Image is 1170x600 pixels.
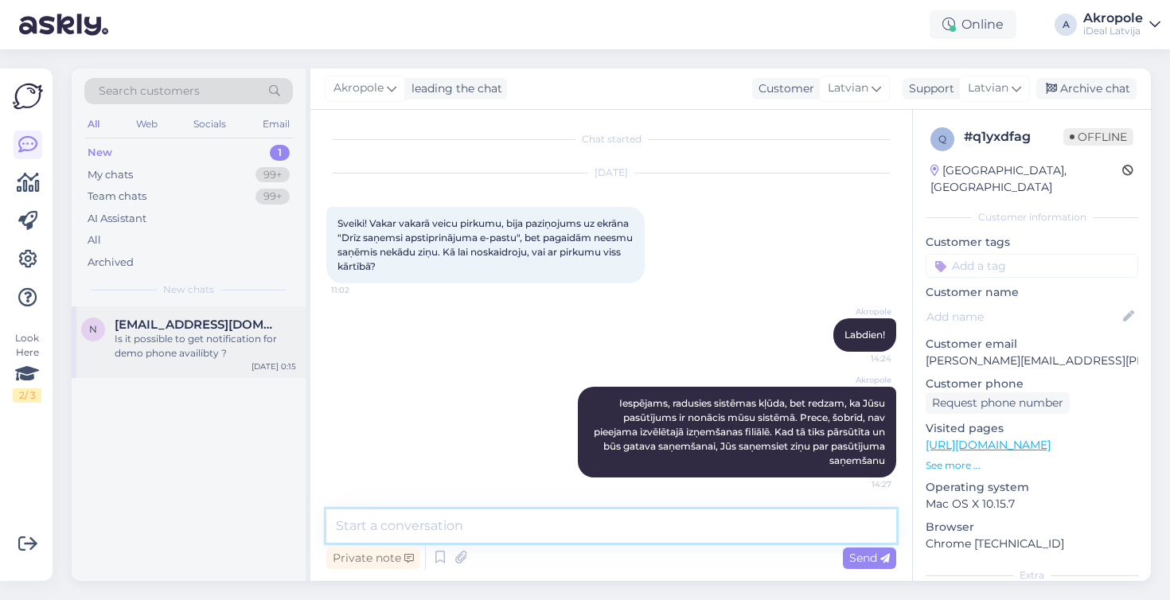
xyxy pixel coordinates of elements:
[326,132,896,146] div: Chat started
[832,353,891,364] span: 14:24
[1083,12,1160,37] a: AkropoleiDeal Latvija
[832,306,891,318] span: Akropole
[115,332,296,360] div: Is it possible to get notification for demo phone availibty ?
[926,568,1138,582] div: Extra
[88,255,134,271] div: Archived
[926,496,1138,512] p: Mac OS X 10.15.7
[270,145,290,161] div: 1
[88,167,133,183] div: My chats
[926,438,1051,452] a: [URL][DOMAIN_NAME]
[88,145,112,161] div: New
[930,10,1016,39] div: Online
[926,234,1138,251] p: Customer tags
[99,83,200,99] span: Search customers
[926,536,1138,552] p: Chrome [TECHNICAL_ID]
[255,189,290,205] div: 99+
[1063,128,1133,146] span: Offline
[13,388,41,403] div: 2 / 3
[844,329,885,341] span: Labdien!
[926,284,1138,301] p: Customer name
[88,232,101,248] div: All
[115,318,280,332] span: nisumehta2011@gmail.com
[259,114,293,134] div: Email
[926,392,1070,414] div: Request phone number
[832,478,891,490] span: 14:27
[926,210,1138,224] div: Customer information
[337,217,635,272] span: Sveiki! Vakar vakarā veicu pirkumu, bija paziņojums uz ekrāna "Drīz saņemsi apstiprinājuma e-past...
[926,420,1138,437] p: Visited pages
[1055,14,1077,36] div: A
[926,254,1138,278] input: Add a tag
[903,80,954,97] div: Support
[926,479,1138,496] p: Operating system
[252,360,296,372] div: [DATE] 0:15
[1083,12,1143,25] div: Akropole
[255,167,290,183] div: 99+
[88,189,146,205] div: Team chats
[1036,78,1137,99] div: Archive chat
[1083,25,1143,37] div: iDeal Latvija
[849,551,890,565] span: Send
[930,162,1122,196] div: [GEOGRAPHIC_DATA], [GEOGRAPHIC_DATA]
[333,80,384,97] span: Akropole
[326,166,896,180] div: [DATE]
[926,353,1138,369] p: [PERSON_NAME][EMAIL_ADDRESS][PERSON_NAME][DOMAIN_NAME]
[13,331,41,403] div: Look Here
[13,81,43,111] img: Askly Logo
[84,114,103,134] div: All
[89,323,97,335] span: n
[926,376,1138,392] p: Customer phone
[405,80,502,97] div: leading the chat
[926,458,1138,473] p: See more ...
[331,284,391,296] span: 11:02
[752,80,814,97] div: Customer
[88,211,146,227] div: AI Assistant
[926,519,1138,536] p: Browser
[594,397,887,466] span: Iespējams, radusies sistēmas kļūda, bet redzam, ka Jūsu pasūtījums ir nonācis mūsu sistēmā. Prece...
[163,282,214,297] span: New chats
[828,80,868,97] span: Latvian
[326,547,420,569] div: Private note
[926,336,1138,353] p: Customer email
[964,127,1063,146] div: # q1yxdfag
[938,133,946,145] span: q
[926,308,1120,325] input: Add name
[832,374,891,386] span: Akropole
[190,114,229,134] div: Socials
[133,114,161,134] div: Web
[968,80,1008,97] span: Latvian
